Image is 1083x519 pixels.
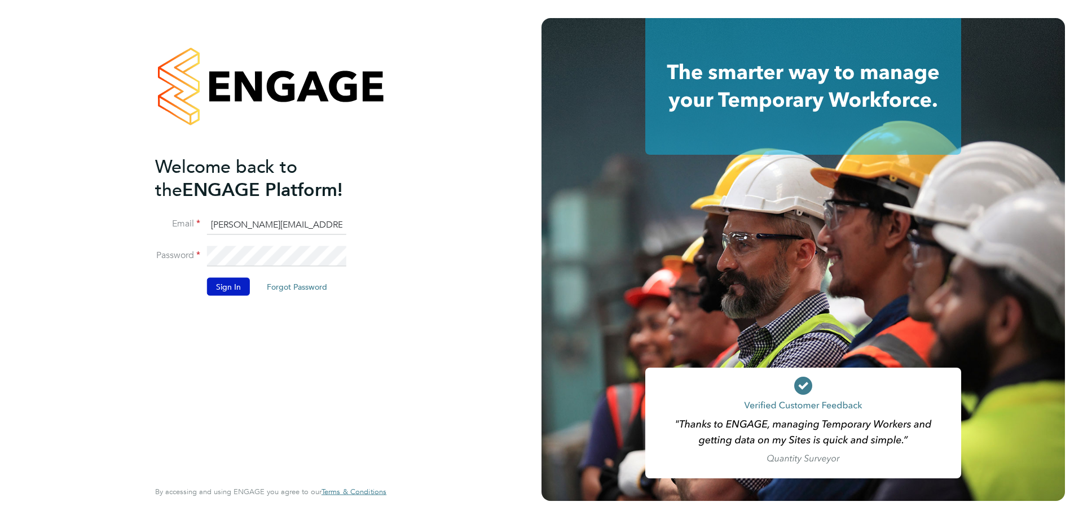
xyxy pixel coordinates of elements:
button: Sign In [207,278,250,296]
span: By accessing and using ENGAGE you agree to our [155,487,386,496]
a: Terms & Conditions [322,487,386,496]
label: Email [155,218,200,230]
label: Password [155,250,200,261]
button: Forgot Password [258,278,336,296]
h2: ENGAGE Platform! [155,155,375,201]
span: Terms & Conditions [322,487,386,496]
input: Enter your work email... [207,215,346,235]
span: Welcome back to the [155,155,297,200]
